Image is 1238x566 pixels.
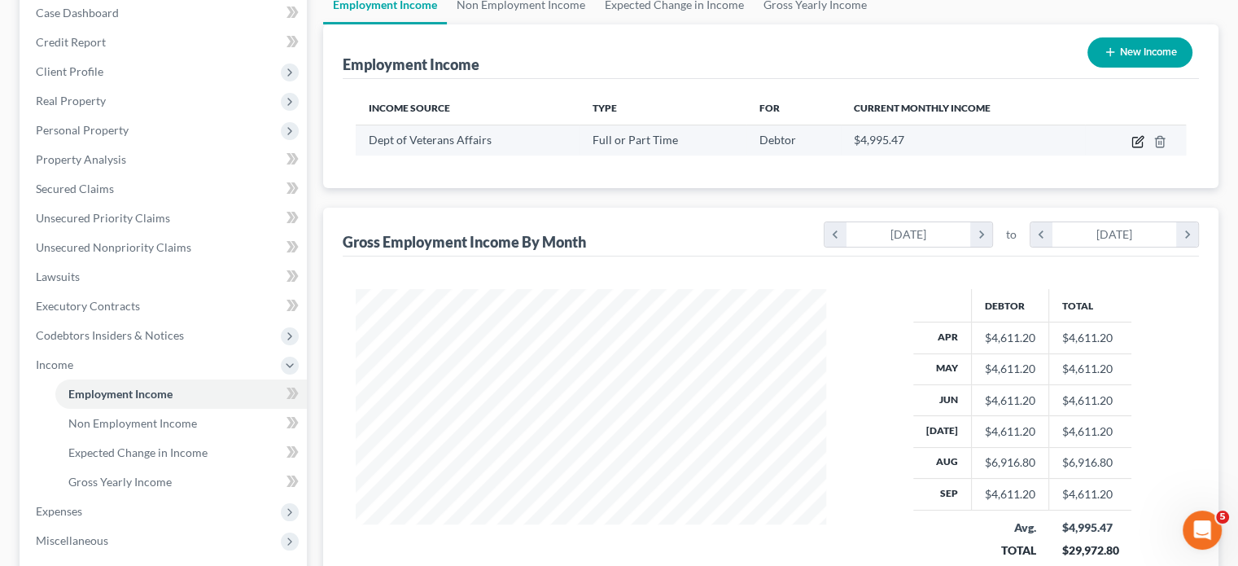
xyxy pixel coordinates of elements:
[913,353,972,384] th: May
[36,328,184,342] span: Codebtors Insiders & Notices
[1061,520,1118,536] div: $4,995.47
[985,330,1035,346] div: $4,611.20
[984,542,1035,559] div: TOTAL
[23,204,307,233] a: Unsecured Priority Claims
[1048,416,1131,447] td: $4,611.20
[23,28,307,57] a: Credit Report
[1087,37,1192,68] button: New Income
[36,35,106,49] span: Credit Report
[68,387,173,401] span: Employment Income
[593,102,617,114] span: Type
[36,123,129,137] span: Personal Property
[55,409,307,438] a: Non Employment Income
[759,133,796,147] span: Debtor
[854,133,904,147] span: $4,995.47
[1030,222,1052,247] i: chevron_left
[985,423,1035,440] div: $4,611.20
[825,222,846,247] i: chevron_left
[854,102,991,114] span: Current Monthly Income
[1006,226,1017,243] span: to
[1048,479,1131,510] td: $4,611.20
[1048,322,1131,353] td: $4,611.20
[36,6,119,20] span: Case Dashboard
[36,64,103,78] span: Client Profile
[36,211,170,225] span: Unsecured Priority Claims
[343,55,479,74] div: Employment Income
[36,240,191,254] span: Unsecured Nonpriority Claims
[970,222,992,247] i: chevron_right
[23,233,307,262] a: Unsecured Nonpriority Claims
[1048,289,1131,322] th: Total
[36,94,106,107] span: Real Property
[985,454,1035,471] div: $6,916.80
[913,479,972,510] th: Sep
[985,393,1035,409] div: $4,611.20
[23,292,307,321] a: Executory Contracts
[23,262,307,292] a: Lawsuits
[985,486,1035,502] div: $4,611.20
[846,222,971,247] div: [DATE]
[913,384,972,415] th: Jun
[68,416,197,430] span: Non Employment Income
[1061,542,1118,559] div: $29,972.80
[1183,511,1222,550] iframe: Intercom live chat
[23,145,307,174] a: Property Analysis
[985,361,1035,377] div: $4,611.20
[23,174,307,204] a: Secured Claims
[36,358,73,371] span: Income
[984,520,1035,536] div: Avg.
[1216,511,1229,524] span: 5
[369,133,492,147] span: Dept of Veterans Affairs
[1048,447,1131,478] td: $6,916.80
[55,467,307,497] a: Gross Yearly Income
[68,445,208,459] span: Expected Change in Income
[913,416,972,447] th: [DATE]
[1052,222,1177,247] div: [DATE]
[1048,353,1131,384] td: $4,611.20
[36,299,140,313] span: Executory Contracts
[36,504,82,518] span: Expenses
[913,447,972,478] th: Aug
[36,270,80,283] span: Lawsuits
[759,102,780,114] span: For
[68,475,172,489] span: Gross Yearly Income
[36,152,126,166] span: Property Analysis
[369,102,450,114] span: Income Source
[913,322,972,353] th: Apr
[593,133,678,147] span: Full or Part Time
[1048,384,1131,415] td: $4,611.20
[55,438,307,467] a: Expected Change in Income
[36,533,108,547] span: Miscellaneous
[1176,222,1198,247] i: chevron_right
[971,289,1048,322] th: Debtor
[36,182,114,195] span: Secured Claims
[343,232,586,252] div: Gross Employment Income By Month
[55,380,307,409] a: Employment Income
